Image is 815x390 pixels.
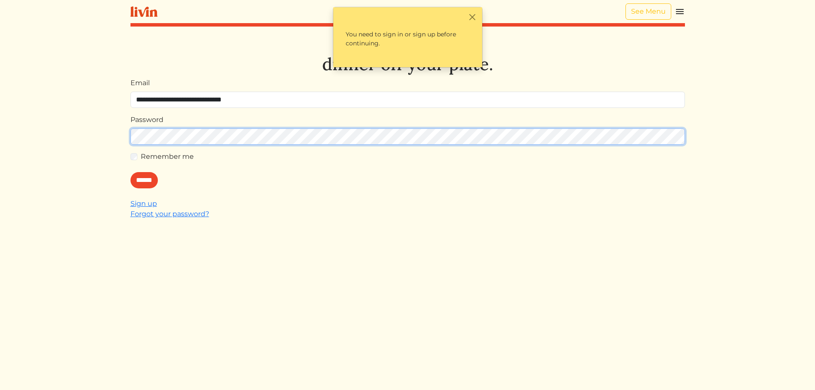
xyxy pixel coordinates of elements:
[468,12,477,21] button: Close
[130,6,157,17] img: livin-logo-a0d97d1a881af30f6274990eb6222085a2533c92bbd1e4f22c21b4f0d0e3210c.svg
[130,115,163,125] label: Password
[130,210,209,218] a: Forgot your password?
[130,199,157,208] a: Sign up
[141,152,194,162] label: Remember me
[625,3,671,20] a: See Menu
[675,6,685,17] img: menu_hamburger-cb6d353cf0ecd9f46ceae1c99ecbeb4a00e71ca567a856bd81f57e9d8c17bb26.svg
[130,78,150,88] label: Email
[130,33,685,74] h1: Let's take dinner off your plate.
[338,23,477,55] p: You need to sign in or sign up before continuing.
